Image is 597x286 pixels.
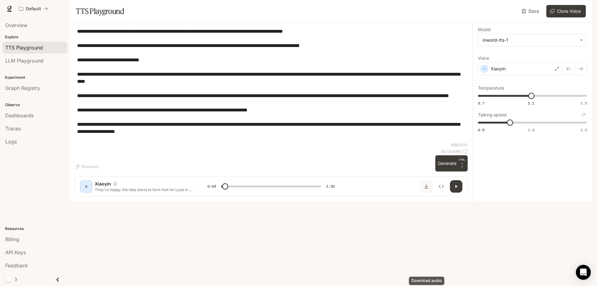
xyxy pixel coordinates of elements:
h1: TTS Playground [76,5,124,17]
p: ⏎ [459,158,465,169]
p: Temperature [478,86,504,90]
p: They're happy. the idea starts to form that he's just in a long distance relationship. can a coup... [95,187,192,192]
p: Xiaoyin [491,66,506,72]
div: Download audio [409,277,444,285]
span: 0:03 [207,183,216,190]
div: inworld-tts-1 [478,34,587,46]
p: Default [26,6,41,12]
span: 1.0 [528,127,535,133]
button: All workspaces [16,2,51,15]
div: Open Intercom Messenger [576,265,591,280]
span: 1.5 [581,127,587,133]
span: 1.1 [528,101,535,106]
p: Model [478,27,491,32]
a: Docs [521,5,541,17]
div: inworld-tts-1 [483,37,577,43]
p: Voice [478,56,489,60]
span: 0.5 [478,127,484,133]
button: Shortcuts [75,162,101,171]
button: Clone Voice [546,5,586,17]
span: 0.7 [478,101,484,106]
button: Inspect [435,180,447,193]
div: X [81,181,91,191]
p: Talking speed [478,113,507,117]
p: Xiaoyin [95,181,111,187]
span: 1.5 [581,101,587,106]
span: 1:32 [326,183,335,190]
button: Copy Voice ID [111,182,120,186]
p: CTRL + [459,158,465,165]
button: Download audio [420,180,433,193]
button: GenerateCTRL +⏎ [435,155,468,171]
p: $ 0.004990 [441,149,461,154]
button: Reset to default [580,111,587,118]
